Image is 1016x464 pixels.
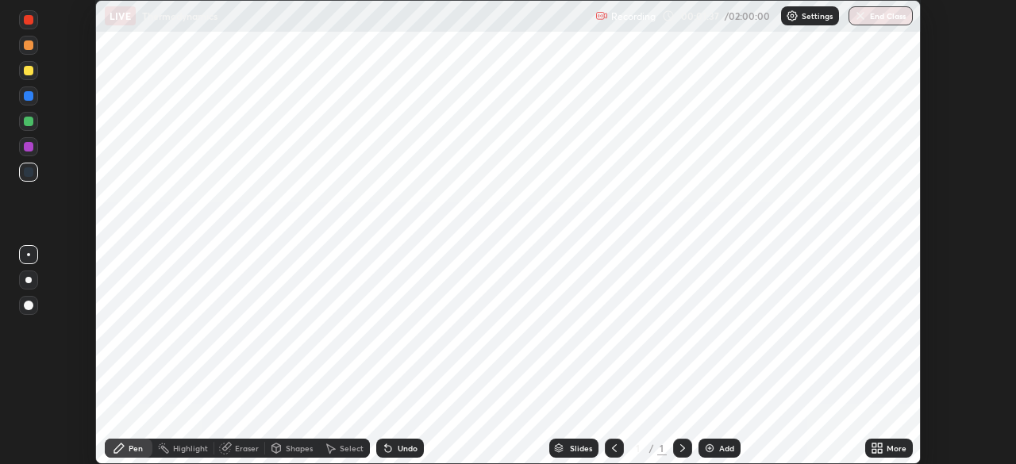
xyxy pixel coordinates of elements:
[570,444,592,452] div: Slides
[786,10,799,22] img: class-settings-icons
[235,444,259,452] div: Eraser
[110,10,131,22] p: LIVE
[129,444,143,452] div: Pen
[340,444,364,452] div: Select
[398,444,418,452] div: Undo
[802,12,833,20] p: Settings
[173,444,208,452] div: Highlight
[649,443,654,453] div: /
[657,441,667,455] div: 1
[595,10,608,22] img: recording.375f2c34.svg
[611,10,656,22] p: Recording
[286,444,313,452] div: Shapes
[854,10,867,22] img: end-class-cross
[887,444,906,452] div: More
[719,444,734,452] div: Add
[849,6,913,25] button: End Class
[630,443,646,453] div: 1
[703,442,716,454] img: add-slide-button
[142,10,217,22] p: Thermodynamics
